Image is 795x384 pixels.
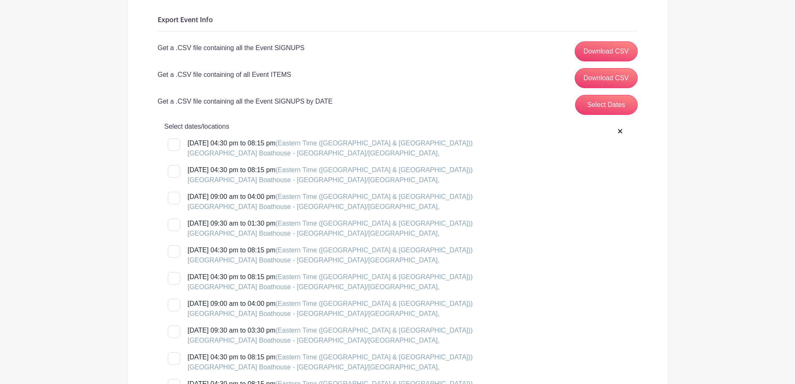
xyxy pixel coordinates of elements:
[575,68,638,88] a: Download CSV
[158,97,333,107] p: Get a .CSV file containing all the Event SIGNUPS by DATE
[188,138,473,158] div: [DATE] 04:30 pm to 08:15 pm
[188,202,473,212] div: [GEOGRAPHIC_DATA] Boathouse - [GEOGRAPHIC_DATA]/[GEOGRAPHIC_DATA],
[188,175,473,185] div: [GEOGRAPHIC_DATA] Boathouse - [GEOGRAPHIC_DATA]/[GEOGRAPHIC_DATA],
[275,140,473,147] span: (Eastern Time ([GEOGRAPHIC_DATA] & [GEOGRAPHIC_DATA]))
[188,282,473,292] div: [GEOGRAPHIC_DATA] Boathouse - [GEOGRAPHIC_DATA]/[GEOGRAPHIC_DATA],
[188,219,473,239] div: [DATE] 09:30 am to 01:30 pm
[575,95,638,115] button: Select Dates
[275,327,473,334] span: (Eastern Time ([GEOGRAPHIC_DATA] & [GEOGRAPHIC_DATA]))
[158,43,305,53] p: Get a .CSV file containing all the Event SIGNUPS
[275,166,473,173] span: (Eastern Time ([GEOGRAPHIC_DATA] & [GEOGRAPHIC_DATA]))
[188,229,473,239] div: [GEOGRAPHIC_DATA] Boathouse - [GEOGRAPHIC_DATA]/[GEOGRAPHIC_DATA],
[188,245,473,265] div: [DATE] 04:30 pm to 08:15 pm
[188,362,473,372] div: [GEOGRAPHIC_DATA] Boathouse - [GEOGRAPHIC_DATA]/[GEOGRAPHIC_DATA],
[575,41,638,61] a: Download CSV
[275,300,473,307] span: (Eastern Time ([GEOGRAPHIC_DATA] & [GEOGRAPHIC_DATA]))
[188,326,473,346] div: [DATE] 09:30 am to 03:30 pm
[158,16,638,24] h6: Export Event Info
[275,220,473,227] span: (Eastern Time ([GEOGRAPHIC_DATA] & [GEOGRAPHIC_DATA]))
[275,273,473,280] span: (Eastern Time ([GEOGRAPHIC_DATA] & [GEOGRAPHIC_DATA]))
[275,193,473,200] span: (Eastern Time ([GEOGRAPHIC_DATA] & [GEOGRAPHIC_DATA]))
[275,353,473,361] span: (Eastern Time ([GEOGRAPHIC_DATA] & [GEOGRAPHIC_DATA]))
[188,352,473,372] div: [DATE] 04:30 pm to 08:15 pm
[188,272,473,292] div: [DATE] 04:30 pm to 08:15 pm
[275,247,473,254] span: (Eastern Time ([GEOGRAPHIC_DATA] & [GEOGRAPHIC_DATA]))
[188,309,473,319] div: [GEOGRAPHIC_DATA] Boathouse - [GEOGRAPHIC_DATA]/[GEOGRAPHIC_DATA],
[188,192,473,212] div: [DATE] 09:00 am to 04:00 pm
[188,255,473,265] div: [GEOGRAPHIC_DATA] Boathouse - [GEOGRAPHIC_DATA]/[GEOGRAPHIC_DATA],
[188,336,473,346] div: [GEOGRAPHIC_DATA] Boathouse - [GEOGRAPHIC_DATA]/[GEOGRAPHIC_DATA],
[188,299,473,319] div: [DATE] 09:00 am to 04:00 pm
[188,148,473,158] div: [GEOGRAPHIC_DATA] Boathouse - [GEOGRAPHIC_DATA]/[GEOGRAPHIC_DATA],
[188,165,473,185] div: [DATE] 04:30 pm to 08:15 pm
[158,70,291,80] p: Get a .CSV file containing of all Event ITEMS
[164,122,631,132] p: Select dates/locations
